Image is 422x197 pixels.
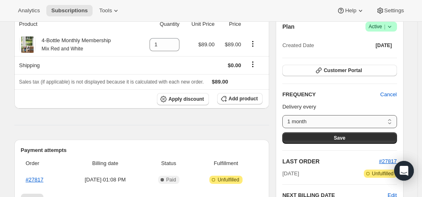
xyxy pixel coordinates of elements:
[282,132,397,144] button: Save
[18,7,40,14] span: Analytics
[67,159,143,168] span: Billing date
[282,170,299,178] span: [DATE]
[46,5,93,16] button: Subscriptions
[375,88,402,101] button: Cancel
[94,5,125,16] button: Tools
[212,79,228,85] span: $89.00
[282,41,314,50] span: Created Date
[376,42,392,49] span: [DATE]
[36,36,111,53] div: 4-Bottle Monthly Membership
[21,146,263,154] h2: Payment attempts
[14,56,138,74] th: Shipping
[217,93,263,104] button: Add product
[14,15,138,33] th: Product
[380,91,397,99] span: Cancel
[371,5,409,16] button: Settings
[194,159,258,168] span: Fulfillment
[282,91,380,99] h2: FREQUENCY
[225,41,241,48] span: $89.00
[282,103,397,111] p: Delivery every
[67,176,143,184] span: [DATE] · 01:08 PM
[282,157,379,165] h2: LAST ORDER
[166,177,176,183] span: Paid
[51,7,88,14] span: Subscriptions
[324,67,362,74] span: Customer Portal
[13,5,45,16] button: Analytics
[148,159,189,168] span: Status
[371,40,397,51] button: [DATE]
[157,93,209,105] button: Apply discount
[246,39,259,48] button: Product actions
[218,177,239,183] span: Unfulfilled
[372,170,394,177] span: Unfulfilled
[332,5,369,16] button: Help
[246,60,259,69] button: Shipping actions
[217,15,244,33] th: Price
[228,62,241,68] span: $0.00
[379,158,397,164] a: #27817
[21,154,65,172] th: Order
[138,15,182,33] th: Quantity
[26,177,43,183] a: #27817
[282,65,397,76] button: Customer Portal
[384,23,385,30] span: |
[369,23,394,31] span: Active
[42,46,83,52] small: Mix Red and White
[282,23,295,31] h2: Plan
[394,161,414,181] div: Open Intercom Messenger
[182,15,217,33] th: Unit Price
[229,95,258,102] span: Add product
[99,7,112,14] span: Tools
[168,96,204,102] span: Apply discount
[384,7,404,14] span: Settings
[19,79,204,85] span: Sales tax (if applicable) is not displayed because it is calculated with each new order.
[345,7,356,14] span: Help
[198,41,215,48] span: $89.00
[379,157,397,165] button: #27817
[334,135,345,141] span: Save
